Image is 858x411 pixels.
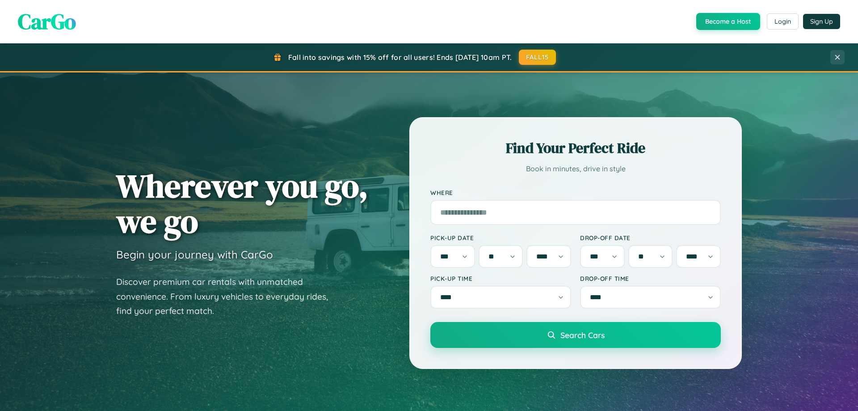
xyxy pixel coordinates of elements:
h3: Begin your journey with CarGo [116,248,273,261]
button: Sign Up [803,14,840,29]
button: Login [767,13,799,30]
span: CarGo [18,7,76,36]
label: Drop-off Date [580,234,721,242]
p: Book in minutes, drive in style [430,162,721,175]
p: Discover premium car rentals with unmatched convenience. From luxury vehicles to everyday rides, ... [116,275,340,318]
button: Search Cars [430,322,721,348]
label: Drop-off Time [580,275,721,282]
button: FALL15 [519,50,556,65]
span: Search Cars [560,330,605,340]
label: Where [430,189,721,196]
h2: Find Your Perfect Ride [430,138,721,158]
span: Fall into savings with 15% off for all users! Ends [DATE] 10am PT. [288,53,512,62]
button: Become a Host [696,13,760,30]
h1: Wherever you go, we go [116,168,368,239]
label: Pick-up Date [430,234,571,242]
label: Pick-up Time [430,275,571,282]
